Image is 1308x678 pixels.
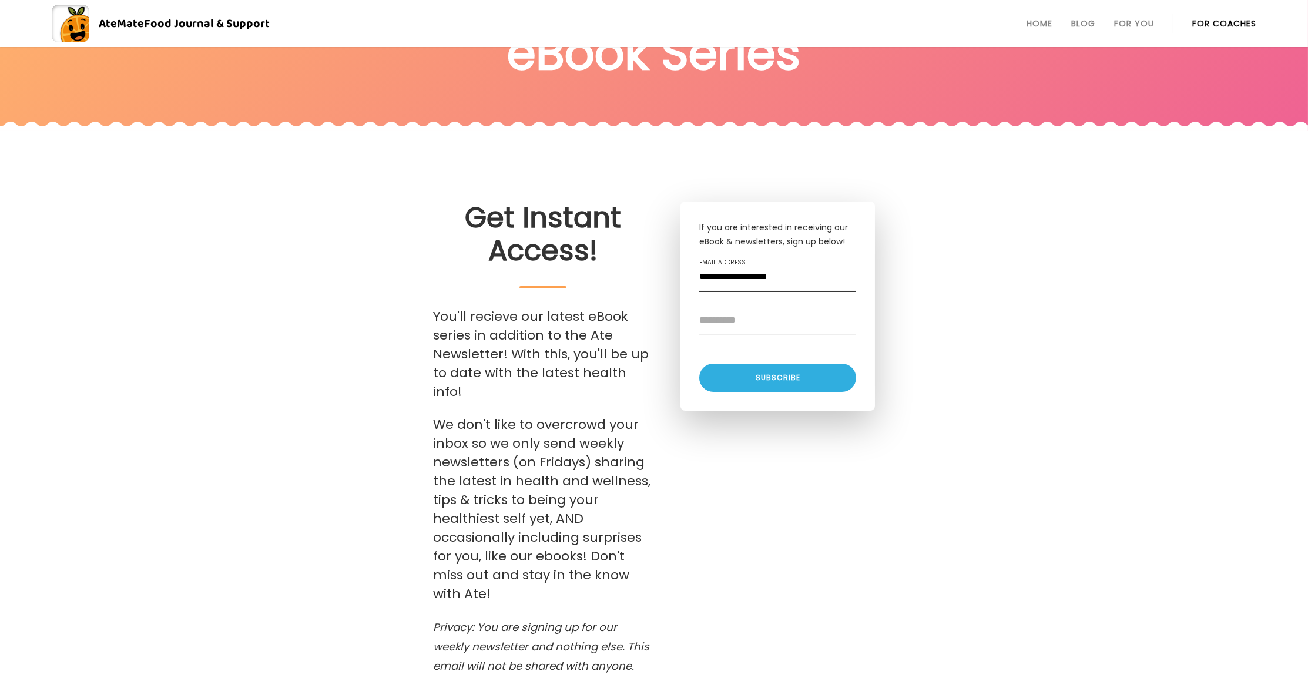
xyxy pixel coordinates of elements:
[1071,19,1095,28] a: Blog
[52,5,1256,42] a: AteMateFood Journal & Support
[699,258,856,267] label: Email address
[89,14,270,33] div: AteMate
[1114,19,1154,28] a: For You
[433,202,652,288] h2: Get Instant Access!
[508,28,801,78] h1: eBook Series
[1192,19,1256,28] a: For Coaches
[433,415,652,603] p: We don't like to overcrowd your inbox so we only send weekly newsletters (on Fridays) sharing the...
[433,307,652,401] p: You'll recieve our latest eBook series in addition to the Ate Newsletter! With this, you'll be up...
[699,364,856,392] div: Subscribe
[433,620,649,673] small: Privacy: You are signing up for our weekly newsletter and nothing else. This email will not be sh...
[144,14,270,33] span: Food Journal & Support
[699,220,856,249] p: If you are interested in receiving our eBook & newsletters, sign up below!
[1027,19,1052,28] a: Home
